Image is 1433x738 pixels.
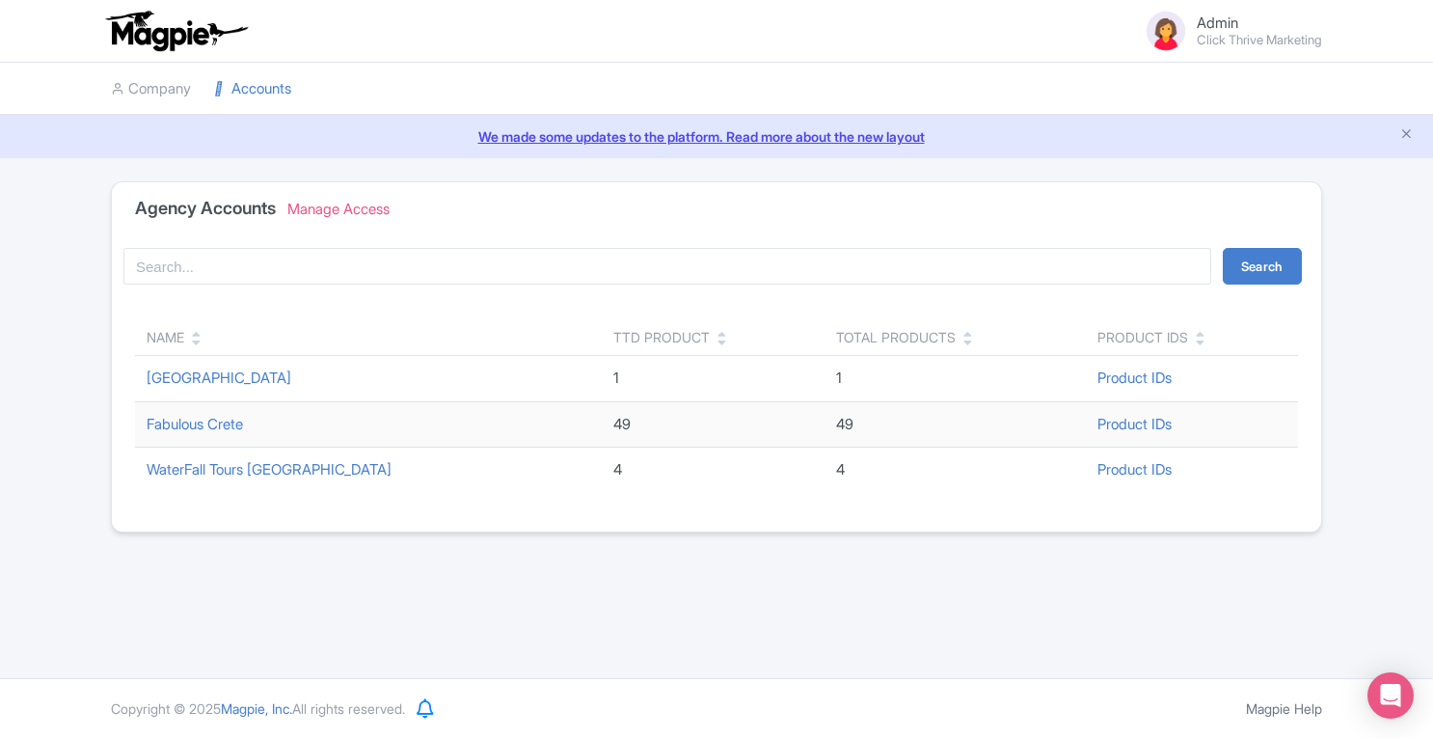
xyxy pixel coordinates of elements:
[135,199,276,221] h4: Agency Accounts
[613,327,710,347] div: TTD Product
[1223,248,1302,285] button: Search
[147,415,243,433] a: Fabulous Crete
[602,356,824,402] td: 1
[147,369,291,387] a: [GEOGRAPHIC_DATA]
[1246,700,1322,717] a: Magpie Help
[123,248,1211,285] input: Search...
[602,448,824,493] td: 4
[1367,672,1414,719] div: Open Intercom Messenger
[101,10,251,52] img: logo-ab69f6fb50320c5b225c76a69d11143b.png
[287,200,390,218] a: Manage Access
[1197,34,1322,46] small: Click Thrive Marketing
[147,460,392,478] a: WaterFall Tours [GEOGRAPHIC_DATA]
[1399,124,1414,147] button: Close announcement
[836,327,956,347] div: Total Products
[147,327,184,347] div: Name
[1097,327,1188,347] div: Product IDs
[602,401,824,448] td: 49
[111,63,191,116] a: Company
[1097,415,1172,433] a: Product IDs
[214,63,291,116] a: Accounts
[99,698,417,719] div: Copyright © 2025 All rights reserved.
[12,126,1421,147] a: We made some updates to the platform. Read more about the new layout
[1097,369,1172,387] a: Product IDs
[1143,8,1189,54] img: avatar_key_member-9c1dde93af8b07d7383eb8b5fb890c87.png
[1097,460,1172,478] a: Product IDs
[825,401,1087,448] td: 49
[1197,14,1238,32] span: Admin
[825,448,1087,493] td: 4
[221,700,292,717] span: Magpie, Inc.
[1131,8,1322,54] a: Admin Click Thrive Marketing
[825,356,1087,402] td: 1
